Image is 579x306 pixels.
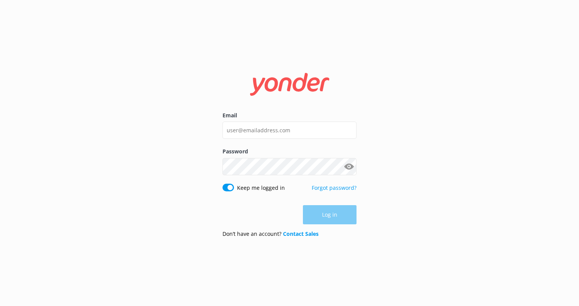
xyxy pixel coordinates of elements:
a: Contact Sales [283,230,319,237]
label: Keep me logged in [237,184,285,192]
p: Don’t have an account? [222,230,319,238]
button: Show password [341,159,357,174]
label: Email [222,111,357,120]
input: user@emailaddress.com [222,122,357,139]
label: Password [222,147,357,156]
a: Forgot password? [312,184,357,191]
